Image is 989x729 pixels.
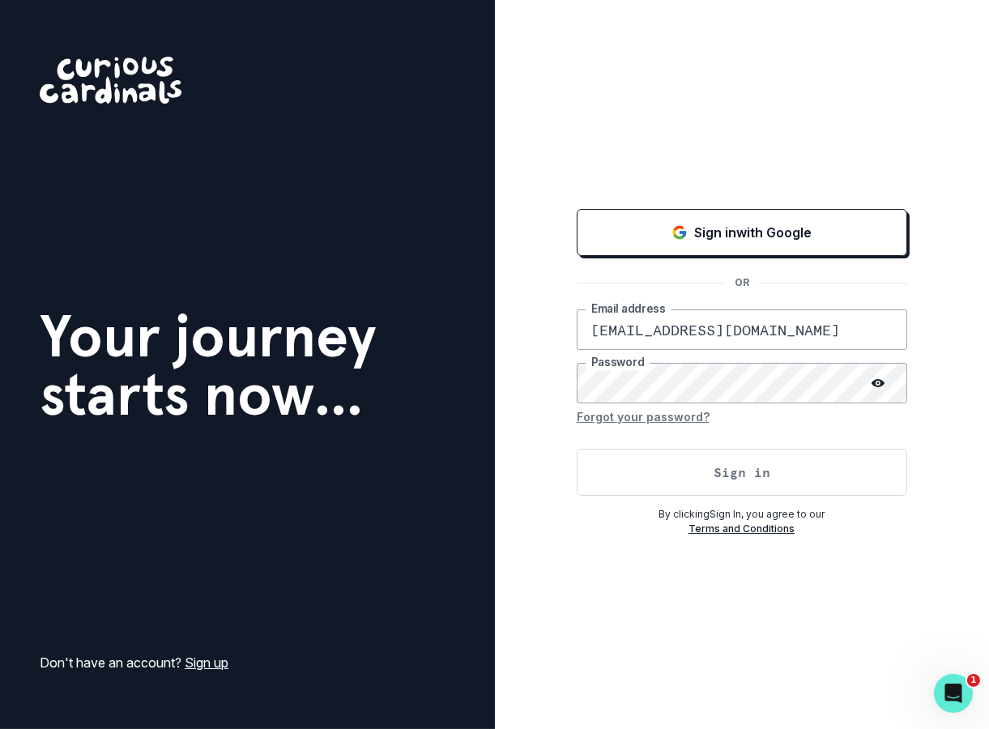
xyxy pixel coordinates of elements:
[185,654,228,671] a: Sign up
[688,522,795,535] a: Terms and Conditions
[934,674,973,713] iframe: Intercom live chat
[577,507,907,522] p: By clicking Sign In , you agree to our
[40,57,181,104] img: Curious Cardinals Logo
[725,275,759,290] p: OR
[40,307,377,424] h1: Your journey starts now...
[577,209,907,256] button: Sign in with Google (GSuite)
[577,403,710,429] button: Forgot your password?
[577,449,907,496] button: Sign in
[694,223,812,242] p: Sign in with Google
[40,653,228,672] p: Don't have an account?
[967,674,980,687] span: 1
